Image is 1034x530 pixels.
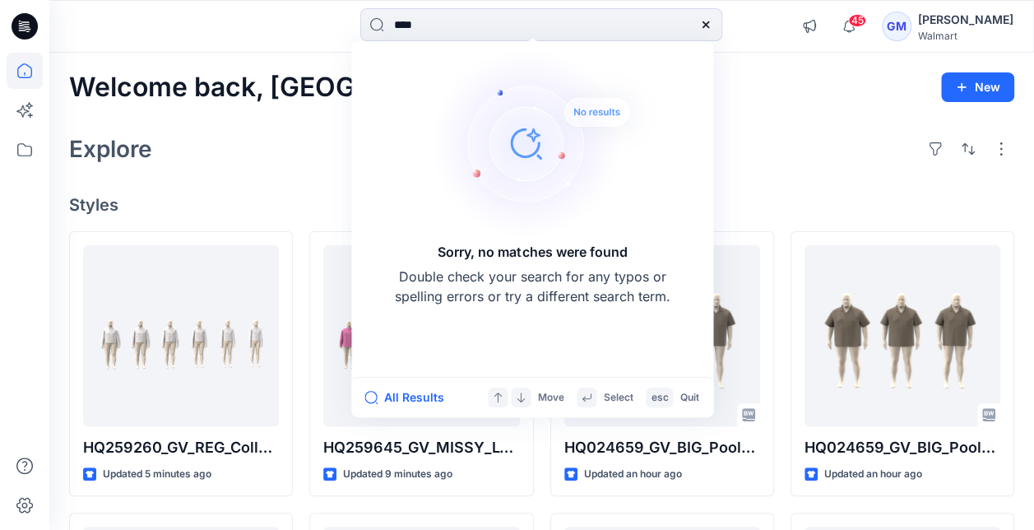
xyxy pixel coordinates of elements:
p: HQ024659_GV_BIG_Poolside Shirt [804,436,1000,459]
p: HQ259260_GV_REG_Collared Denim Jacket [83,436,279,459]
p: Double check your search for any typos or spelling errors or try a different search term. [392,267,672,306]
p: Updated 9 minutes ago [343,466,452,483]
h2: Welcome back, [GEOGRAPHIC_DATA] [69,72,546,103]
button: New [941,72,1014,102]
a: HQ259645_GV_MISSY_LONG OVERSIZE SHACKET [323,245,519,426]
div: [PERSON_NAME] [918,10,1013,30]
div: GM [882,12,911,41]
p: Updated an hour ago [584,466,682,483]
div: Walmart [918,30,1013,42]
p: HQ259645_GV_MISSY_LONG OVERSIZE SHACKET [323,436,519,459]
p: HQ024659_GV_BIG_Poolside Shirt [564,436,760,459]
a: HQ024659_GV_BIG_Poolside Shirt [804,245,1000,426]
p: Updated an hour ago [824,466,922,483]
h4: Styles [69,195,1014,215]
img: Sorry, no matches were found [430,44,661,242]
a: HQ259260_GV_REG_Collared Denim Jacket [83,245,279,426]
button: All Results [364,388,455,407]
p: Move [537,389,563,407]
p: Updated 5 minutes ago [103,466,211,483]
h5: Sorry, no matches were found [438,242,627,262]
h2: Explore [69,136,152,162]
p: Quit [679,389,698,407]
p: esc [651,389,668,407]
p: Select [603,389,633,407]
span: 45 [848,14,866,27]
